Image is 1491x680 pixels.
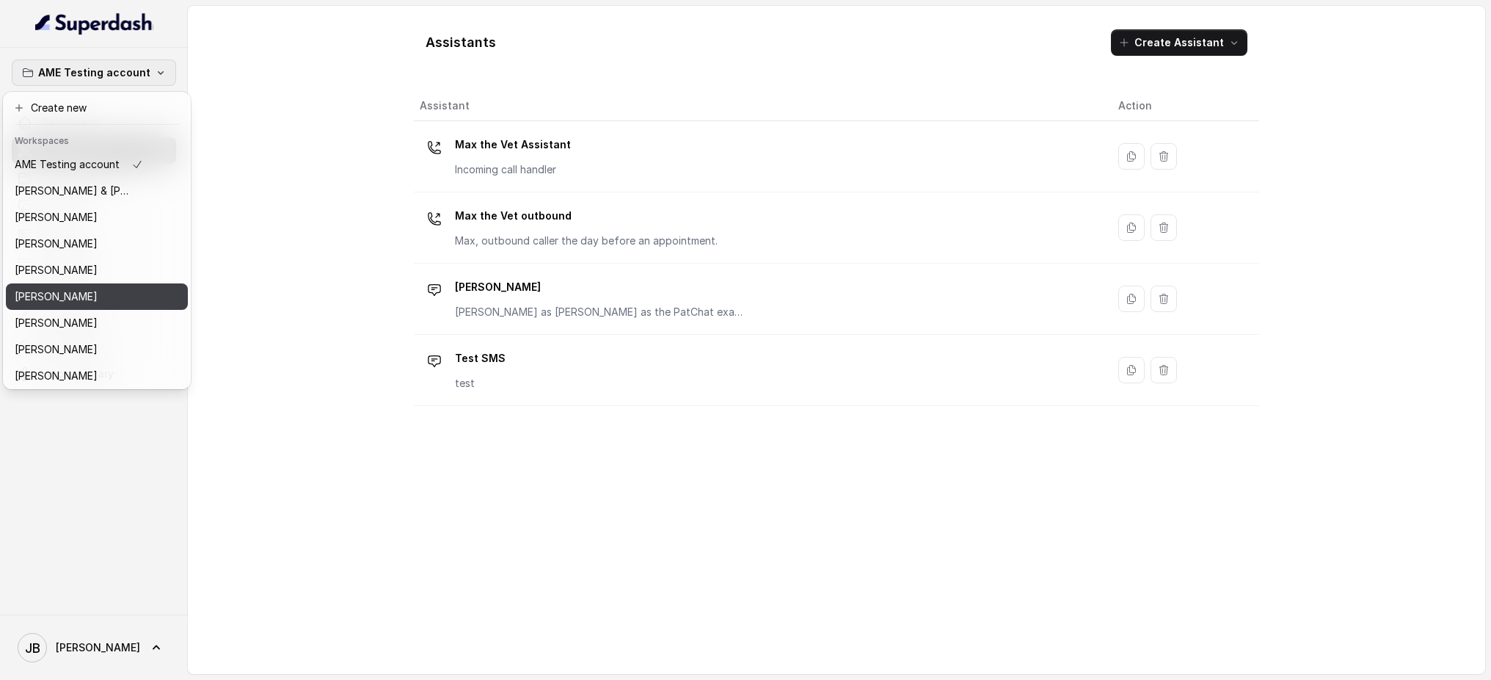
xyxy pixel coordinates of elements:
[15,261,98,279] p: [PERSON_NAME]
[15,209,98,226] p: [PERSON_NAME]
[15,182,132,200] p: [PERSON_NAME] & [PERSON_NAME]
[6,95,188,121] button: Create new
[15,314,98,332] p: [PERSON_NAME]
[3,92,191,389] div: AME Testing account
[15,341,98,358] p: [PERSON_NAME]
[15,288,98,305] p: [PERSON_NAME]
[15,235,98,253] p: [PERSON_NAME]
[38,64,150,82] p: AME Testing account
[15,367,98,385] p: [PERSON_NAME]
[15,156,120,173] p: AME Testing account
[6,128,188,151] header: Workspaces
[12,59,176,86] button: AME Testing account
